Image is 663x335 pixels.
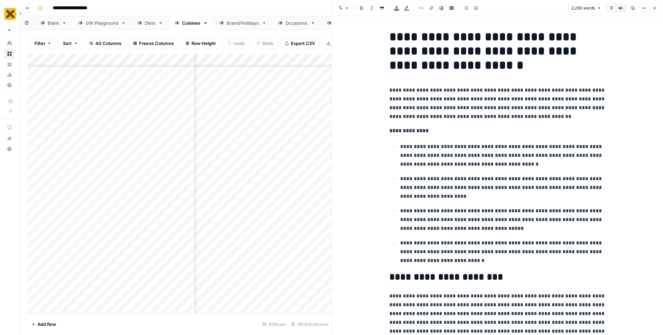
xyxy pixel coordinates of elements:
button: 2,230 words [568,4,604,13]
button: What's new? [4,133,15,144]
a: Browse [4,48,15,59]
span: Redo [262,40,273,47]
div: Cuisines [182,20,200,26]
a: Usage [4,69,15,80]
a: Home [4,38,15,49]
span: Filter [35,40,45,47]
div: Occasions [285,20,308,26]
button: Sort [59,38,82,49]
button: 40 Columns [85,38,126,49]
a: Diets [132,16,169,30]
button: Help + Support [4,144,15,154]
div: 92 Rows [260,319,288,330]
div: Blank [48,20,59,26]
button: Workspace: CookUnity [4,5,15,22]
span: Sort [63,40,72,47]
div: What's new? [4,133,15,143]
a: GW Playground [72,16,132,30]
a: Brand/Holidays [213,16,272,30]
span: Export CSV [291,40,315,47]
a: AirOps Academy [4,122,15,133]
a: Settings [4,80,15,91]
span: Row Height [191,40,216,47]
div: Brand/Holidays [227,20,259,26]
a: Occasions [272,16,321,30]
button: Add Row [27,319,60,330]
button: Freeze Columns [129,38,178,49]
a: Campaigns [321,16,371,30]
img: CookUnity Logo [4,8,16,20]
span: Undo [233,40,245,47]
button: Row Height [181,38,220,49]
div: GW Playground [86,20,118,26]
span: Add Row [38,321,56,328]
a: Your Data [4,59,15,70]
span: 2,230 words [571,5,595,11]
button: Redo [252,38,278,49]
a: Cuisines [169,16,213,30]
button: Filter [30,38,56,49]
span: Freeze Columns [139,40,174,47]
div: Diets [145,20,156,26]
a: Blank [35,16,72,30]
div: 38/40 Columns [288,319,331,330]
span: 40 Columns [95,40,121,47]
button: Undo [223,38,249,49]
button: Export CSV [280,38,319,49]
